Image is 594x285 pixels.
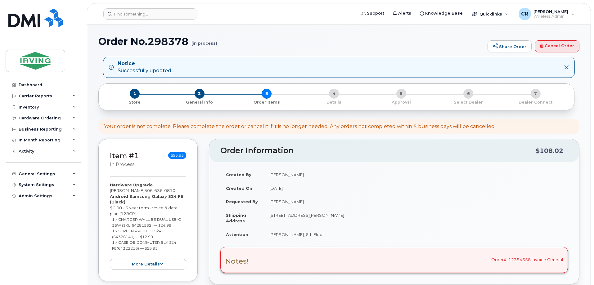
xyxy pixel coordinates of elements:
[536,145,563,157] div: $108.02
[104,123,496,130] div: Your order is not complete. Please complete the order or cancel it if it is no longer needed. Any...
[112,217,181,228] small: 1 x CHARGER WALL BE DUAL USB-C 35W (SKU 64281532) — $24.99
[110,162,134,167] small: in process
[264,168,568,181] td: [PERSON_NAME]
[226,172,251,177] strong: Created By
[166,99,233,105] a: 2 General Info
[104,99,166,105] a: 1 Store
[264,195,568,208] td: [PERSON_NAME]
[110,259,186,270] button: more details
[226,232,248,237] strong: Attention
[118,60,174,74] div: Successfully updated...
[169,100,231,105] p: General Info
[118,60,174,67] strong: Notice
[226,199,258,204] strong: Requested By
[110,182,153,187] strong: Hardware Upgrade
[535,40,579,53] a: Cancel Order
[226,186,252,191] strong: Created On
[110,194,183,205] strong: Android Samsung Galaxy S24 FE (Black)
[264,228,568,241] td: [PERSON_NAME], 6th Floor
[488,40,532,53] a: Share Order
[163,188,175,193] span: 0810
[168,152,186,159] span: $93.93
[98,36,484,47] h1: Order No.298378
[112,240,176,251] small: 1 x CASE OB COMMUTER BLK S24 FE(64322216) — $55.95
[112,229,167,239] small: 1 x SCREEN PROTECT S24 FE (64326140) — $12.99
[220,146,536,155] h2: Order Information
[106,100,164,105] p: Store
[226,213,246,224] strong: Shipping Address
[220,247,568,273] div: Order#: 12354658 Invoice General
[191,36,217,46] small: (in process)
[153,188,163,193] span: 636
[225,257,249,265] h3: Notes!
[130,89,140,99] span: 1
[144,188,175,193] span: 506
[264,181,568,195] td: [DATE]
[195,89,205,99] span: 2
[110,151,139,160] a: Item #1
[264,208,568,228] td: [STREET_ADDRESS][PERSON_NAME]
[110,182,186,270] div: [PERSON_NAME] $0.00 - 3 year term - voice & data plan (128GB)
